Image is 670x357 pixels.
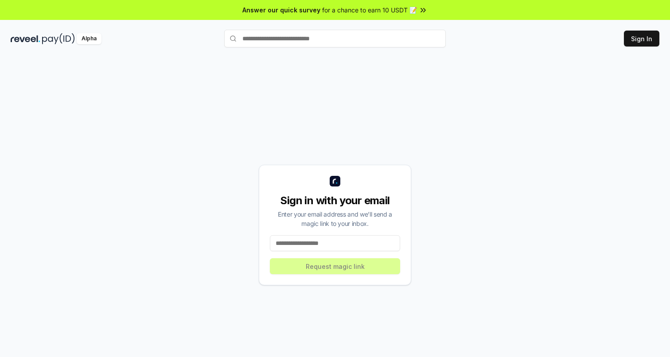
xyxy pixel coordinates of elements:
img: reveel_dark [11,33,40,44]
span: for a chance to earn 10 USDT 📝 [322,5,417,15]
button: Sign In [624,31,659,47]
img: pay_id [42,33,75,44]
div: Enter your email address and we’ll send a magic link to your inbox. [270,210,400,228]
img: logo_small [330,176,340,186]
span: Answer our quick survey [242,5,320,15]
div: Alpha [77,33,101,44]
div: Sign in with your email [270,194,400,208]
